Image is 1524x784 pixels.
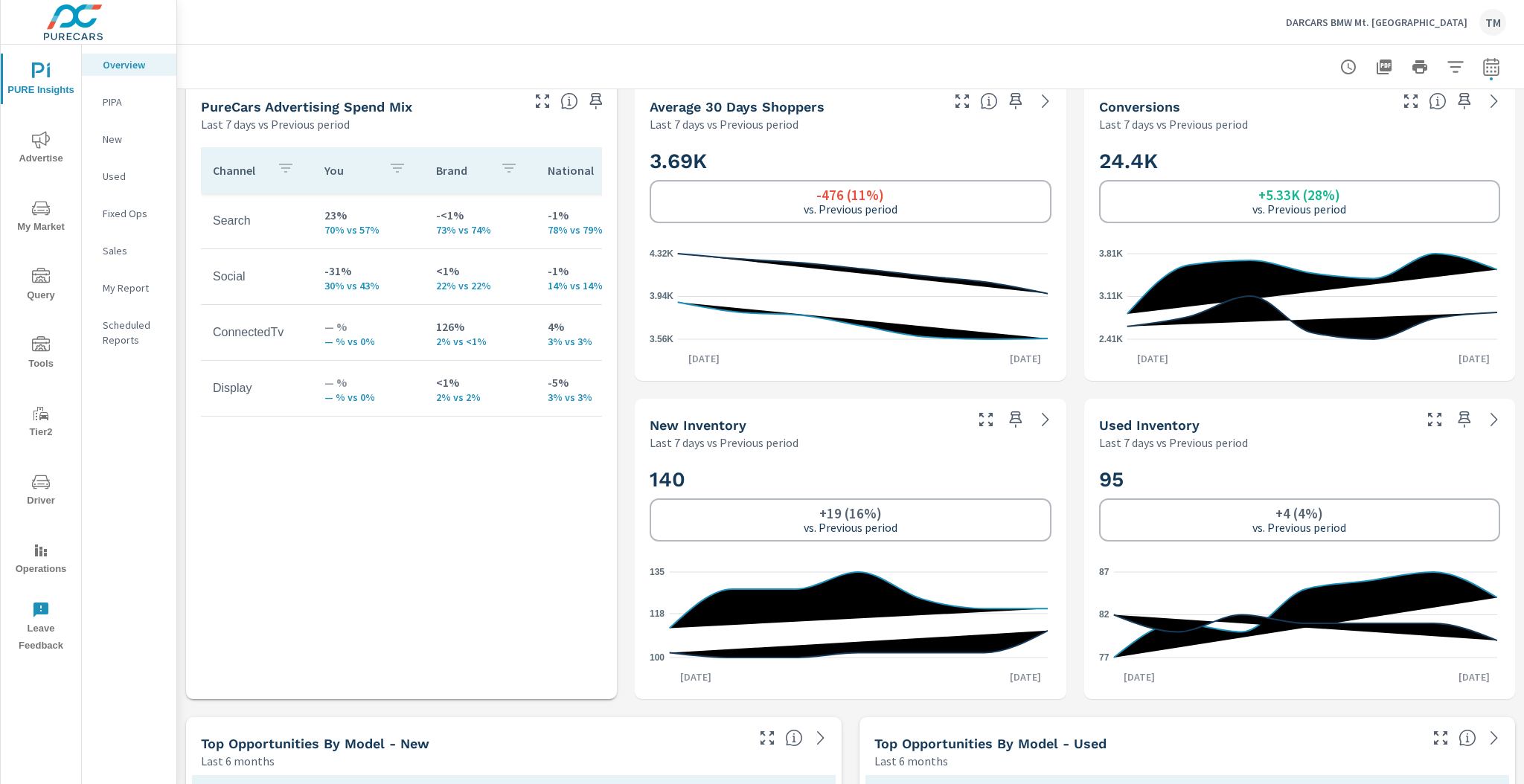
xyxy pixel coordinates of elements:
[1441,52,1470,82] button: Apply Filters
[436,391,524,403] p: 2% vs 2%
[5,601,77,655] span: Leave Feedback
[1099,148,1500,174] h2: 24.4K
[1423,408,1447,431] button: Make Fullscreen
[999,351,1051,366] p: [DATE]
[103,94,164,109] p: PIPA
[1405,52,1435,82] button: Print Report
[548,280,635,292] p: 14% vs 14%
[1476,52,1506,82] button: Select Date Range
[1099,610,1110,620] text: 82
[82,128,176,150] div: New
[1034,408,1057,431] a: See more details in report
[548,224,635,236] p: 78% vs 79%
[201,752,275,770] p: Last 6 months
[436,224,524,236] p: 73% vs 74%
[213,163,265,178] p: Channel
[5,131,77,167] span: Advertise
[201,99,412,115] h5: PureCars Advertising Spend Mix
[5,473,77,510] span: Driver
[82,202,176,225] div: Fixed Ops
[809,726,833,750] a: See more details in report
[548,163,600,178] p: National
[650,148,1051,174] h2: 3.69K
[584,89,608,113] span: Save this to your personalized report
[324,224,412,236] p: 70% vs 57%
[201,115,350,133] p: Last 7 days vs Previous period
[999,669,1051,684] p: [DATE]
[103,169,164,184] p: Used
[548,262,635,280] p: -1%
[560,92,578,110] span: This table looks at how you compare to the amount of budget you spend per channel as opposed to y...
[650,248,673,259] text: 4.32K
[650,608,665,619] text: 118
[1099,292,1123,302] text: 3.11K
[1099,99,1180,115] h5: Conversions
[755,726,779,750] button: Make Fullscreen
[5,62,77,99] span: PURE Insights
[1286,16,1467,29] p: DARCARS BMW Mt. [GEOGRAPHIC_DATA]
[436,373,524,391] p: <1%
[103,318,164,347] p: Scheduled Reports
[1258,187,1340,202] h6: +5.33K (28%)
[548,206,635,224] p: -1%
[324,318,412,335] p: — %
[324,163,377,178] p: You
[548,335,635,347] p: 3% vs 3%
[5,199,77,236] span: My Market
[816,187,884,202] h6: -476 (11%)
[1252,521,1346,534] p: vs. Previous period
[436,318,524,335] p: 126%
[1099,417,1200,433] h5: Used Inventory
[1127,351,1179,366] p: [DATE]
[1275,506,1323,521] h6: +4 (4%)
[436,335,524,347] p: 2% vs <1%
[1099,248,1123,259] text: 3.81K
[1453,89,1476,113] span: Save this to your personalized report
[1099,652,1110,663] text: 77
[950,89,974,113] button: Make Fullscreen
[804,202,897,216] p: vs. Previous period
[980,92,998,110] span: A rolling 30 day total of daily Shoppers on the dealership website, averaged over the selected da...
[201,258,313,295] td: Social
[436,163,488,178] p: Brand
[650,115,798,133] p: Last 7 days vs Previous period
[1482,726,1506,750] a: See more details in report
[650,466,1051,492] h2: 140
[819,506,882,521] h6: +19 (16%)
[1099,434,1248,452] p: Last 7 days vs Previous period
[548,318,635,335] p: 4%
[531,89,554,113] button: Make Fullscreen
[201,736,429,751] h5: Top Opportunities by Model - New
[650,99,825,115] h5: Average 30 Days Shoppers
[1453,408,1476,431] span: Save this to your personalized report
[201,314,313,351] td: ConnectedTv
[1448,669,1500,684] p: [DATE]
[1429,92,1447,110] span: The number of dealer-specified goals completed by a visitor. [Source: This data is provided by th...
[1099,115,1248,133] p: Last 7 days vs Previous period
[436,206,524,224] p: -<1%
[1482,408,1506,431] a: See more details in report
[1479,9,1506,36] div: TM
[548,373,635,391] p: -5%
[1004,408,1028,431] span: Save this to your personalized report
[5,405,77,441] span: Tier2
[678,351,730,366] p: [DATE]
[103,132,164,147] p: New
[436,280,524,292] p: 22% vs 22%
[1252,202,1346,216] p: vs. Previous period
[804,521,897,534] p: vs. Previous period
[324,206,412,224] p: 23%
[650,434,798,452] p: Last 7 days vs Previous period
[82,91,176,113] div: PIPA
[324,335,412,347] p: — % vs 0%
[670,669,722,684] p: [DATE]
[103,280,164,295] p: My Report
[974,408,998,431] button: Make Fullscreen
[650,334,673,344] text: 3.56K
[5,542,77,578] span: Operations
[82,165,176,187] div: Used
[5,268,77,304] span: Query
[201,202,313,240] td: Search
[82,240,176,262] div: Sales
[82,277,176,299] div: My Report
